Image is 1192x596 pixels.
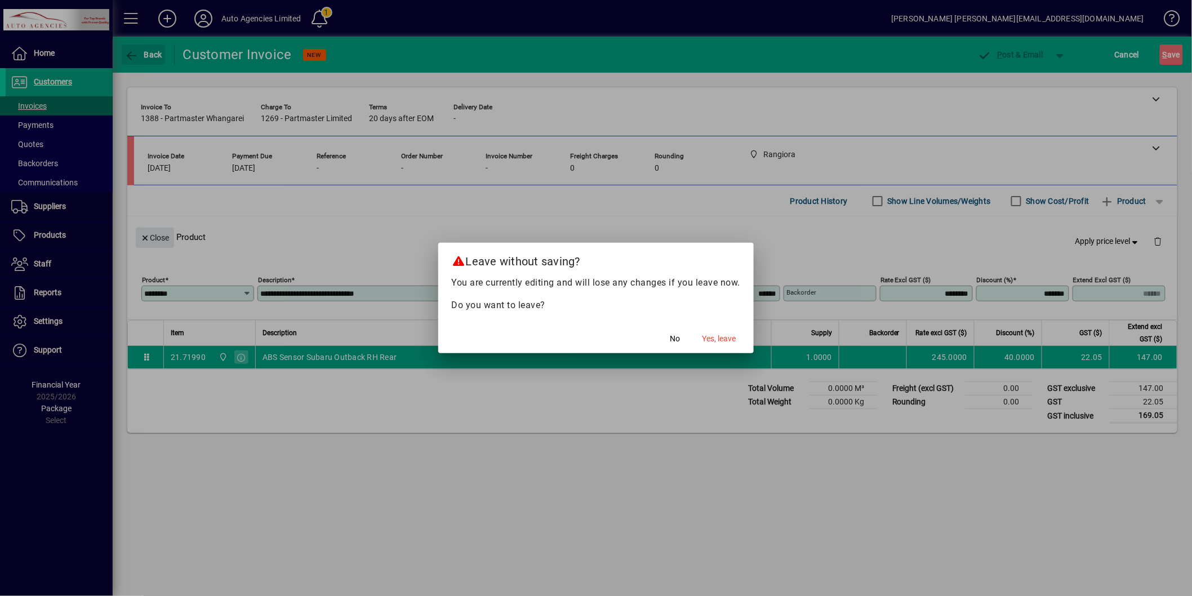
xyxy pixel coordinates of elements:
[657,328,693,349] button: No
[452,276,741,290] p: You are currently editing and will lose any changes if you leave now.
[670,333,680,345] span: No
[452,299,741,312] p: Do you want to leave?
[702,333,736,345] span: Yes, leave
[697,328,740,349] button: Yes, leave
[438,243,754,275] h2: Leave without saving?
